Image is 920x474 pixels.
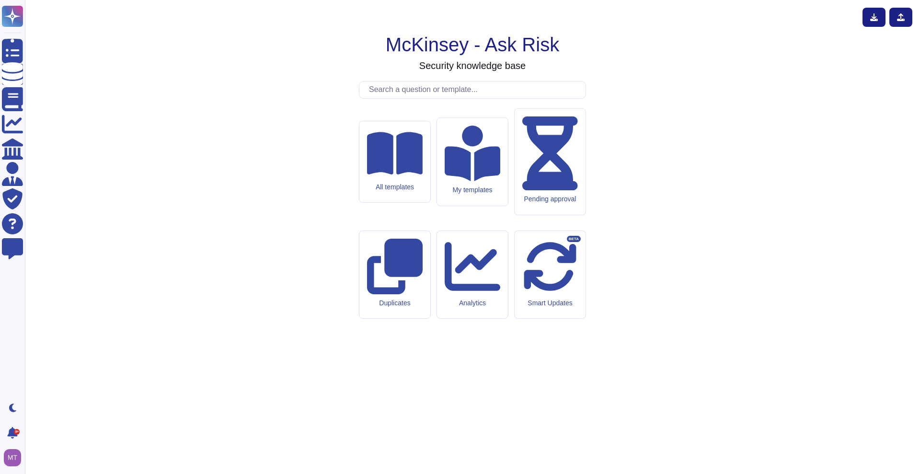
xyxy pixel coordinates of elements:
[4,449,21,466] img: user
[2,447,28,468] button: user
[364,81,586,98] input: Search a question or template...
[419,60,526,71] h3: Security knowledge base
[367,183,423,191] div: All templates
[522,299,578,307] div: Smart Updates
[14,429,20,435] div: 9+
[445,186,500,194] div: My templates
[386,33,559,56] h1: McKinsey - Ask Risk
[367,299,423,307] div: Duplicates
[567,236,581,243] div: BETA
[445,299,500,307] div: Analytics
[522,195,578,203] div: Pending approval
